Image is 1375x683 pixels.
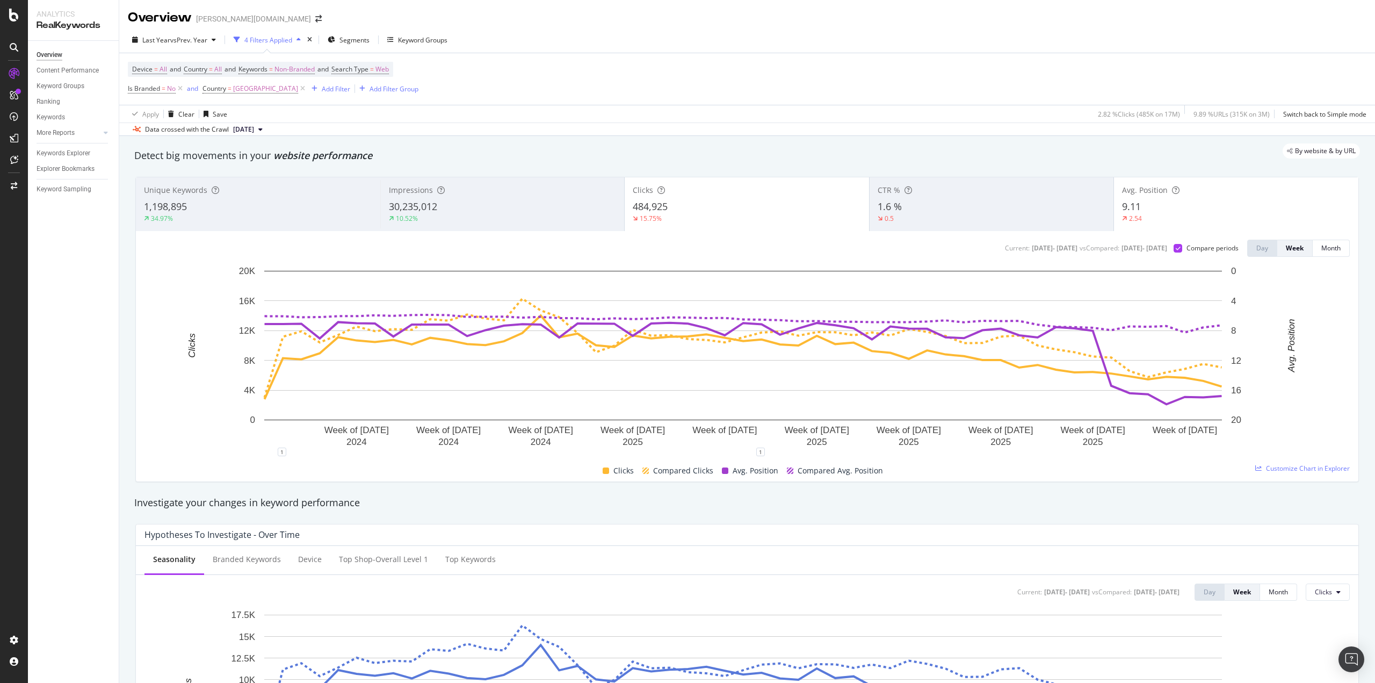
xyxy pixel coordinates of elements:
[1122,200,1141,213] span: 9.11
[239,326,256,336] text: 12K
[633,200,668,213] span: 484,925
[307,82,350,95] button: Add Filter
[1017,587,1042,596] div: Current:
[1233,587,1251,596] div: Week
[37,96,111,107] a: Ranking
[398,35,447,45] div: Keyword Groups
[244,385,255,396] text: 4K
[1255,464,1350,473] a: Customize Chart in Explorer
[269,64,273,74] span: =
[1260,584,1297,601] button: Month
[229,31,305,48] button: 4 Filters Applied
[37,65,111,76] a: Content Performance
[37,112,111,123] a: Keywords
[244,356,255,366] text: 8K
[231,653,256,663] text: 12.5K
[164,105,194,123] button: Clear
[305,34,314,45] div: times
[1269,587,1288,596] div: Month
[37,148,111,159] a: Keywords Explorer
[355,82,418,95] button: Add Filter Group
[1286,243,1304,253] div: Week
[389,200,437,213] span: 30,235,012
[640,214,662,223] div: 15.75%
[170,64,181,74] span: and
[600,425,665,435] text: Week of [DATE]
[1231,415,1241,425] text: 20
[1231,385,1241,396] text: 16
[151,214,173,223] div: 34.97%
[1338,646,1364,672] div: Open Intercom Messenger
[1283,143,1360,159] div: legacy label
[153,554,196,565] div: Seasonality
[331,64,368,74] span: Search Type
[383,31,452,48] button: Keyword Groups
[228,84,231,93] span: =
[613,464,634,477] span: Clicks
[37,112,65,123] div: Keywords
[199,105,227,123] button: Save
[37,9,110,19] div: Analytics
[154,64,158,74] span: =
[531,437,551,447] text: 2024
[274,62,315,77] span: Non-Branded
[278,448,286,456] div: 1
[233,125,254,134] span: 2025 Aug. 18th
[202,84,226,93] span: Country
[37,81,84,92] div: Keyword Groups
[167,81,176,96] span: No
[184,64,207,74] span: Country
[416,425,481,435] text: Week of [DATE]
[37,65,99,76] div: Content Performance
[756,448,765,456] div: 1
[322,84,350,94] div: Add Filter
[346,437,367,447] text: 2024
[807,437,827,447] text: 2025
[1080,243,1119,253] div: vs Compared :
[244,35,292,45] div: 4 Filters Applied
[438,437,459,447] text: 2024
[170,35,207,45] span: vs Prev. Year
[1122,185,1168,195] span: Avg. Position
[37,96,60,107] div: Ranking
[209,64,213,74] span: =
[389,185,433,195] span: Impressions
[1186,243,1239,253] div: Compare periods
[878,185,900,195] span: CTR %
[233,81,298,96] span: [GEOGRAPHIC_DATA]
[968,425,1033,435] text: Week of [DATE]
[128,31,220,48] button: Last YearvsPrev. Year
[128,9,192,27] div: Overview
[315,15,322,23] div: arrow-right-arrow-left
[298,554,322,565] div: Device
[37,81,111,92] a: Keyword Groups
[1313,240,1350,257] button: Month
[37,19,110,32] div: RealKeywords
[653,464,713,477] span: Compared Clicks
[370,84,418,94] div: Add Filter Group
[623,437,643,447] text: 2025
[1321,243,1341,253] div: Month
[1306,584,1350,601] button: Clicks
[1279,105,1366,123] button: Switch back to Simple mode
[37,163,111,175] a: Explorer Bookmarks
[142,110,159,119] div: Apply
[899,437,919,447] text: 2025
[317,64,329,74] span: and
[1315,587,1332,596] span: Clicks
[1032,243,1077,253] div: [DATE] - [DATE]
[238,64,267,74] span: Keywords
[37,127,100,139] a: More Reports
[1231,266,1236,276] text: 0
[231,610,256,620] text: 17.5K
[37,148,90,159] div: Keywords Explorer
[1286,319,1297,373] text: Avg. Position
[370,64,374,74] span: =
[1277,240,1313,257] button: Week
[187,333,197,358] text: Clicks
[877,425,941,435] text: Week of [DATE]
[885,214,894,223] div: 0.5
[134,496,1360,510] div: Investigate your changes in keyword performance
[196,13,311,24] div: [PERSON_NAME][DOMAIN_NAME]
[144,185,207,195] span: Unique Keywords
